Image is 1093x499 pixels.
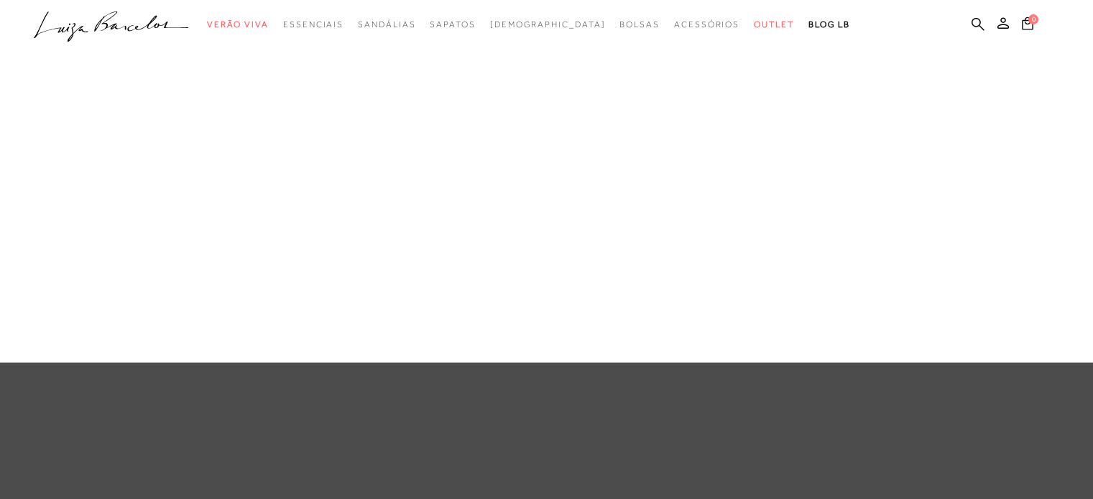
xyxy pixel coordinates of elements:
a: categoryNavScreenReaderText [674,11,739,38]
a: categoryNavScreenReaderText [619,11,660,38]
a: noSubCategoriesText [490,11,606,38]
button: 0 [1018,16,1038,35]
span: Verão Viva [207,19,269,29]
span: Essenciais [283,19,343,29]
span: [DEMOGRAPHIC_DATA] [490,19,606,29]
span: Bolsas [619,19,660,29]
span: Sapatos [430,19,475,29]
a: categoryNavScreenReaderText [754,11,794,38]
span: Sandálias [358,19,415,29]
a: categoryNavScreenReaderText [430,11,475,38]
a: categoryNavScreenReaderText [283,11,343,38]
a: categoryNavScreenReaderText [207,11,269,38]
span: 0 [1028,14,1038,24]
span: BLOG LB [808,19,850,29]
a: BLOG LB [808,11,850,38]
span: Acessórios [674,19,739,29]
span: Outlet [754,19,794,29]
a: categoryNavScreenReaderText [358,11,415,38]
